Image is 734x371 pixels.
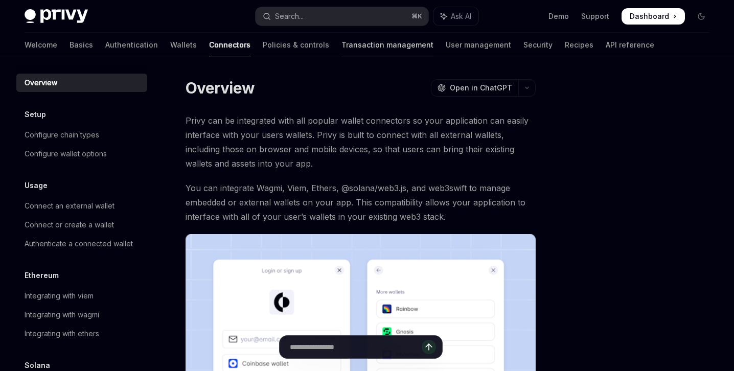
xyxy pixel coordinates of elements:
[422,340,436,354] button: Send message
[25,290,94,302] div: Integrating with viem
[16,216,147,234] a: Connect or create a wallet
[25,9,88,24] img: dark logo
[290,336,422,358] input: Ask a question...
[431,79,518,97] button: Open in ChatGPT
[25,129,99,141] div: Configure chain types
[25,108,46,121] h5: Setup
[16,235,147,253] a: Authenticate a connected wallet
[25,179,48,192] h5: Usage
[16,126,147,144] a: Configure chain types
[693,8,709,25] button: Toggle dark mode
[186,113,536,171] span: Privy can be integrated with all popular wallet connectors so your application can easily interfa...
[209,33,250,57] a: Connectors
[25,148,107,160] div: Configure wallet options
[433,7,478,26] button: Toggle assistant panel
[263,33,329,57] a: Policies & controls
[25,77,57,89] div: Overview
[186,181,536,224] span: You can integrate Wagmi, Viem, Ethers, @solana/web3.js, and web3swift to manage embedded or exter...
[25,33,57,57] a: Welcome
[622,8,685,25] a: Dashboard
[581,11,609,21] a: Support
[523,33,553,57] a: Security
[16,74,147,92] a: Overview
[275,10,304,22] div: Search...
[450,83,512,93] span: Open in ChatGPT
[16,324,147,343] a: Integrating with ethers
[16,287,147,305] a: Integrating with viem
[256,7,428,26] button: Open search
[186,79,255,97] h1: Overview
[411,12,422,20] span: ⌘ K
[25,200,114,212] div: Connect an external wallet
[451,11,471,21] span: Ask AI
[630,11,669,21] span: Dashboard
[70,33,93,57] a: Basics
[16,197,147,215] a: Connect an external wallet
[16,306,147,324] a: Integrating with wagmi
[565,33,593,57] a: Recipes
[548,11,569,21] a: Demo
[25,328,99,340] div: Integrating with ethers
[25,238,133,250] div: Authenticate a connected wallet
[25,309,99,321] div: Integrating with wagmi
[606,33,654,57] a: API reference
[341,33,433,57] a: Transaction management
[16,145,147,163] a: Configure wallet options
[25,219,114,231] div: Connect or create a wallet
[25,269,59,282] h5: Ethereum
[170,33,197,57] a: Wallets
[446,33,511,57] a: User management
[105,33,158,57] a: Authentication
